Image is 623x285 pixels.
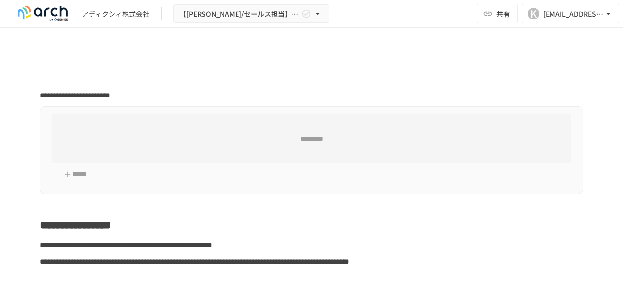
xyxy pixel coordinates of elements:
button: 共有 [477,4,518,23]
button: K[EMAIL_ADDRESS][DOMAIN_NAME] [522,4,619,23]
span: 共有 [496,8,510,19]
img: logo-default@2x-9cf2c760.svg [12,6,74,21]
span: 【[PERSON_NAME]/セールス担当】アディクシィ株式会社様_初期設定サポート [180,8,299,20]
button: 【[PERSON_NAME]/セールス担当】アディクシィ株式会社様_初期設定サポート [173,4,329,23]
div: K [528,8,539,19]
div: [EMAIL_ADDRESS][DOMAIN_NAME] [543,8,604,20]
div: アディクシィ株式会社 [82,9,149,19]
